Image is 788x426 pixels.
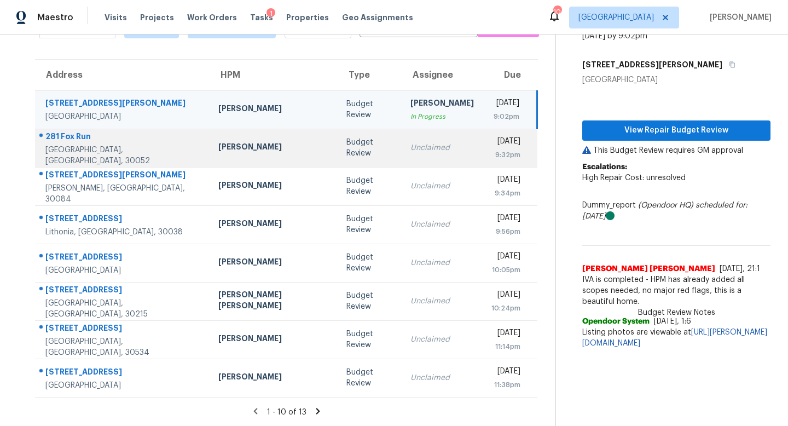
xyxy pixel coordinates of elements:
span: Projects [140,12,174,23]
div: Budget Review [346,214,393,235]
span: View Repair Budget Review [591,124,762,137]
div: [STREET_ADDRESS] [45,284,201,298]
h5: [STREET_ADDRESS][PERSON_NAME] [582,59,722,70]
div: 10:24pm [491,303,520,314]
div: In Progress [410,111,474,122]
div: [GEOGRAPHIC_DATA], [GEOGRAPHIC_DATA], 30052 [45,145,201,166]
div: [PERSON_NAME] [PERSON_NAME] [218,289,329,314]
div: 9:34pm [491,188,520,199]
div: [PERSON_NAME] [218,256,329,270]
b: Escalations: [582,163,627,171]
div: [DATE] [491,212,520,226]
div: [DATE] [491,366,520,379]
div: 1 [266,8,275,19]
div: [STREET_ADDRESS] [45,213,201,227]
div: [DATE] by 9:02pm [582,31,647,42]
div: 10:05pm [491,264,520,275]
div: Unclaimed [410,257,474,268]
div: [GEOGRAPHIC_DATA] [45,111,201,122]
div: 281 Fox Run [45,131,201,145]
div: 9:02pm [491,111,520,122]
div: 11:14pm [491,341,520,352]
div: [PERSON_NAME] [218,141,329,155]
div: [PERSON_NAME] [410,97,474,111]
span: [PERSON_NAME] [705,12,772,23]
span: Maestro [37,12,73,23]
p: This Budget Review requires GM approval [582,145,770,156]
div: Budget Review [346,252,393,274]
div: Dummy_report [582,200,770,222]
div: 11:38pm [491,379,520,390]
span: Budget Review Notes [631,307,722,318]
div: [STREET_ADDRESS] [45,251,201,265]
th: Type [338,60,402,90]
span: 1 - 10 of 13 [267,408,306,416]
span: [DATE], 21:1 [720,265,760,273]
span: Opendoor System [582,316,650,327]
div: [STREET_ADDRESS][PERSON_NAME] [45,97,201,111]
div: [GEOGRAPHIC_DATA] [582,74,770,85]
div: Budget Review [346,175,393,197]
div: [STREET_ADDRESS] [45,323,201,336]
span: Visits [105,12,127,23]
div: [DATE] [491,174,520,188]
th: Assignee [402,60,483,90]
span: Geo Assignments [342,12,413,23]
div: Unclaimed [410,219,474,230]
div: [PERSON_NAME] [218,103,329,117]
div: Budget Review [346,290,393,312]
div: [GEOGRAPHIC_DATA] [45,265,201,276]
a: [URL][PERSON_NAME][DOMAIN_NAME] [582,329,767,347]
div: Budget Review [346,367,393,389]
div: [PERSON_NAME] [218,371,329,385]
div: Unclaimed [410,142,474,153]
th: Due [483,60,537,90]
div: Budget Review [346,137,393,159]
div: Lithonia, [GEOGRAPHIC_DATA], 30038 [45,227,201,238]
div: [DATE] [491,251,520,264]
button: View Repair Budget Review [582,120,770,141]
div: 104 [553,7,561,18]
div: [PERSON_NAME] [218,333,329,347]
th: Address [35,60,210,90]
div: [GEOGRAPHIC_DATA] [45,380,201,391]
div: Budget Review [346,329,393,350]
div: [DATE] [491,136,520,149]
div: Unclaimed [410,181,474,192]
div: Unclaimed [410,372,474,383]
div: Unclaimed [410,296,474,307]
div: Budget Review [346,99,393,120]
span: Listing photos are viewable at [582,327,770,349]
button: Copy Address [722,55,737,74]
div: [STREET_ADDRESS] [45,366,201,380]
div: [DATE] [491,289,520,303]
span: Tasks [250,14,273,21]
div: [PERSON_NAME], [GEOGRAPHIC_DATA], 30084 [45,183,201,205]
span: [DATE], 1:6 [654,318,691,325]
div: [PERSON_NAME] [218,218,329,232]
span: Work Orders [187,12,237,23]
i: scheduled for: [DATE] [582,202,748,220]
span: Properties [286,12,329,23]
div: Unclaimed [410,334,474,345]
span: IVA is completed - HPM has already added all scopes needed, no major red flags, this is a beautif... [582,274,770,307]
th: HPM [210,60,338,90]
div: [GEOGRAPHIC_DATA], [GEOGRAPHIC_DATA], 30215 [45,298,201,320]
div: [STREET_ADDRESS][PERSON_NAME] [45,169,201,183]
div: 9:32pm [491,149,520,160]
span: [PERSON_NAME] [PERSON_NAME] [582,263,715,274]
div: [PERSON_NAME] [218,180,329,193]
div: [DATE] [491,327,520,341]
div: [DATE] [491,97,520,111]
div: [GEOGRAPHIC_DATA], [GEOGRAPHIC_DATA], 30534 [45,336,201,358]
span: High Repair Cost: unresolved [582,174,686,182]
div: 9:56pm [491,226,520,237]
span: [GEOGRAPHIC_DATA] [578,12,654,23]
i: (Opendoor HQ) [638,202,693,209]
